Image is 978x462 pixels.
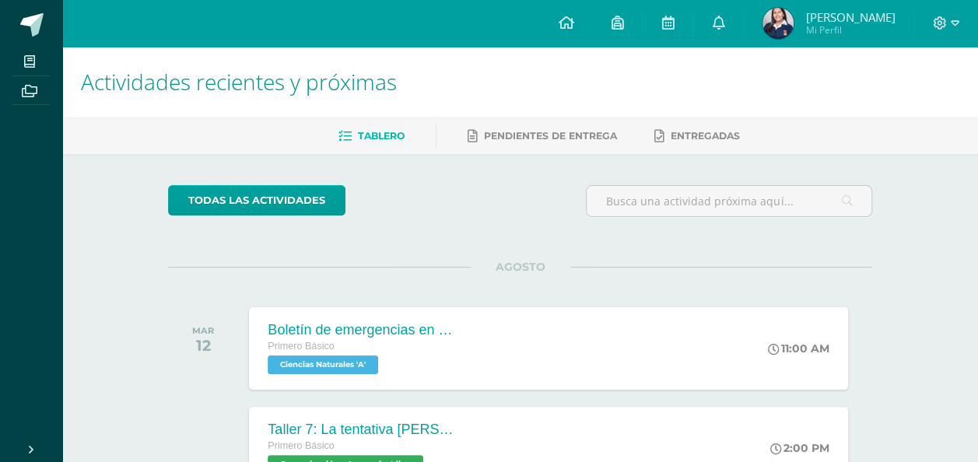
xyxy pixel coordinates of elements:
[268,355,378,374] span: Ciencias Naturales 'A'
[671,130,740,142] span: Entregadas
[192,325,214,336] div: MAR
[587,186,871,216] input: Busca una actividad próxima aquí...
[268,341,334,352] span: Primero Básico
[268,440,334,451] span: Primero Básico
[471,260,570,274] span: AGOSTO
[805,9,895,25] span: [PERSON_NAME]
[762,8,794,39] img: c1a9de5de21c7acfc714423c9065ae1d.png
[468,124,617,149] a: Pendientes de entrega
[654,124,740,149] a: Entregadas
[192,336,214,355] div: 12
[805,23,895,37] span: Mi Perfil
[768,341,829,355] div: 11:00 AM
[168,185,345,215] a: todas las Actividades
[484,130,617,142] span: Pendientes de entrega
[338,124,405,149] a: Tablero
[268,322,454,338] div: Boletín de emergencias en [GEOGRAPHIC_DATA]
[770,441,829,455] div: 2:00 PM
[358,130,405,142] span: Tablero
[81,67,397,96] span: Actividades recientes y próximas
[268,422,454,438] div: Taller 7: La tentativa [PERSON_NAME]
